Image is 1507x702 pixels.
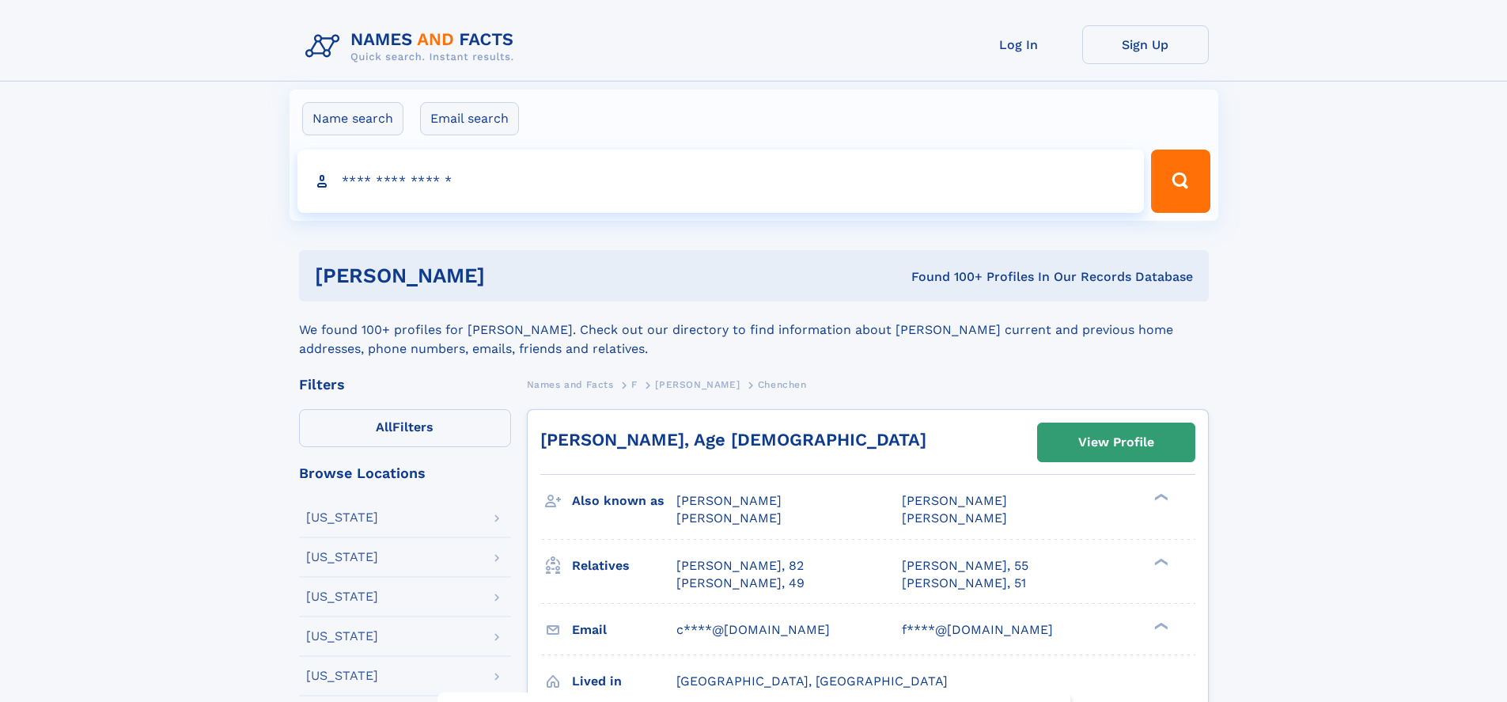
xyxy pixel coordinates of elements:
[527,374,614,394] a: Names and Facts
[306,670,378,682] div: [US_STATE]
[299,302,1209,359] div: We found 100+ profiles for [PERSON_NAME]. Check out our directory to find information about [PERS...
[1150,556,1169,567] div: ❯
[315,266,699,286] h1: [PERSON_NAME]
[540,430,926,450] a: [PERSON_NAME], Age [DEMOGRAPHIC_DATA]
[572,488,676,514] h3: Also known as
[306,551,378,563] div: [US_STATE]
[376,419,392,434] span: All
[1150,492,1169,503] div: ❯
[902,575,1026,592] a: [PERSON_NAME], 51
[758,379,807,390] span: Chenchen
[1078,424,1154,461] div: View Profile
[631,374,638,394] a: F
[299,409,511,447] label: Filters
[902,557,1028,575] a: [PERSON_NAME], 55
[676,575,805,592] a: [PERSON_NAME], 49
[299,466,511,480] div: Browse Locations
[676,510,782,526] span: [PERSON_NAME]
[956,25,1082,64] a: Log In
[420,102,519,135] label: Email search
[1038,423,1195,461] a: View Profile
[655,374,740,394] a: [PERSON_NAME]
[302,102,403,135] label: Name search
[299,378,511,392] div: Filters
[299,25,527,68] img: Logo Names and Facts
[676,493,782,508] span: [PERSON_NAME]
[1151,150,1210,213] button: Search Button
[631,379,638,390] span: F
[676,557,804,575] a: [PERSON_NAME], 82
[306,630,378,643] div: [US_STATE]
[572,617,676,643] h3: Email
[297,150,1145,213] input: search input
[902,493,1007,508] span: [PERSON_NAME]
[572,668,676,695] h3: Lived in
[306,590,378,603] div: [US_STATE]
[902,510,1007,526] span: [PERSON_NAME]
[676,674,948,689] span: [GEOGRAPHIC_DATA], [GEOGRAPHIC_DATA]
[698,268,1193,286] div: Found 100+ Profiles In Our Records Database
[1150,620,1169,631] div: ❯
[306,511,378,524] div: [US_STATE]
[1082,25,1209,64] a: Sign Up
[655,379,740,390] span: [PERSON_NAME]
[572,552,676,579] h3: Relatives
